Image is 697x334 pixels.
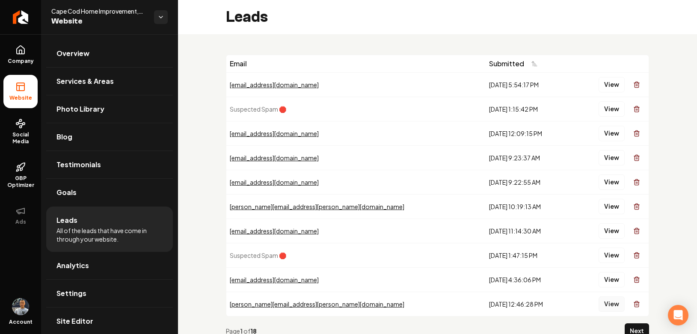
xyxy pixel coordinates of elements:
a: Testimonials [46,151,173,178]
span: Suspected Spam 🛑 [230,105,286,113]
button: View [599,296,625,312]
div: [EMAIL_ADDRESS][DOMAIN_NAME] [230,275,482,284]
button: Ads [3,199,38,232]
button: View [599,150,625,166]
span: Cape Cod Home Improvement, Inc [51,7,147,15]
a: Blog [46,123,173,151]
div: [PERSON_NAME][EMAIL_ADDRESS][PERSON_NAME][DOMAIN_NAME] [230,202,482,211]
span: Settings [56,288,86,299]
a: GBP Optimizer [3,155,38,195]
button: View [599,101,625,117]
span: Photo Library [56,104,104,114]
a: Company [3,38,38,71]
div: [DATE] 5:54:17 PM [489,80,569,89]
span: Blog [56,132,72,142]
div: Email [230,59,482,69]
span: Account [9,319,33,325]
span: Overview [56,48,89,59]
div: [DATE] 9:22:55 AM [489,178,569,186]
span: Website [51,15,147,27]
a: Overview [46,40,173,67]
a: Social Media [3,112,38,152]
span: Services & Areas [56,76,114,86]
button: View [599,248,625,263]
span: Website [6,95,36,101]
span: Analytics [56,260,89,271]
div: Open Intercom Messenger [668,305,688,325]
span: Company [4,58,37,65]
span: Submitted [489,59,524,69]
button: Submitted [489,56,543,71]
div: [PERSON_NAME][EMAIL_ADDRESS][PERSON_NAME][DOMAIN_NAME] [230,300,482,308]
span: All of the leads that have come in through your website. [56,226,163,243]
img: Tony Sivitski [12,298,29,315]
div: [EMAIL_ADDRESS][DOMAIN_NAME] [230,129,482,138]
span: Social Media [3,131,38,145]
div: [EMAIL_ADDRESS][DOMAIN_NAME] [230,227,482,235]
div: [DATE] 9:23:37 AM [489,154,569,162]
div: [DATE] 1:47:15 PM [489,251,569,260]
button: View [599,223,625,239]
a: Goals [46,179,173,206]
span: Site Editor [56,316,93,326]
a: Photo Library [46,95,173,123]
div: [DATE] 12:46:28 PM [489,300,569,308]
h2: Leads [226,9,268,26]
div: [EMAIL_ADDRESS][DOMAIN_NAME] [230,178,482,186]
div: [EMAIL_ADDRESS][DOMAIN_NAME] [230,154,482,162]
button: View [599,272,625,287]
span: Goals [56,187,77,198]
div: [DATE] 11:14:30 AM [489,227,569,235]
button: View [599,126,625,141]
div: [DATE] 1:15:42 PM [489,105,569,113]
a: Analytics [46,252,173,279]
button: View [599,174,625,190]
span: GBP Optimizer [3,175,38,189]
button: View [599,199,625,214]
div: [DATE] 12:09:15 PM [489,129,569,138]
a: Services & Areas [46,68,173,95]
a: Settings [46,280,173,307]
div: [DATE] 10:19:13 AM [489,202,569,211]
button: Open user button [12,298,29,315]
span: Suspected Spam 🛑 [230,251,286,259]
span: Ads [12,219,30,225]
div: [EMAIL_ADDRESS][DOMAIN_NAME] [230,80,482,89]
button: View [599,77,625,92]
img: Rebolt Logo [13,10,29,24]
span: Leads [56,215,77,225]
span: Testimonials [56,160,101,170]
div: [DATE] 4:36:06 PM [489,275,569,284]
